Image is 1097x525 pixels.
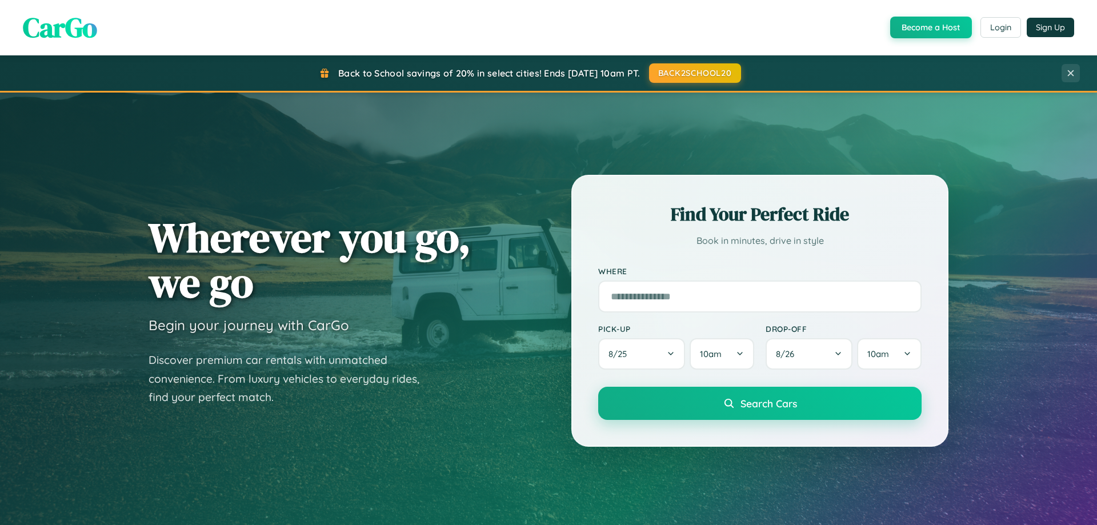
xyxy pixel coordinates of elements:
p: Discover premium car rentals with unmatched convenience. From luxury vehicles to everyday rides, ... [149,351,434,407]
p: Book in minutes, drive in style [598,233,922,249]
label: Where [598,266,922,276]
button: BACK2SCHOOL20 [649,63,741,83]
button: 8/26 [766,338,852,370]
span: 10am [867,348,889,359]
span: Search Cars [740,397,797,410]
button: Search Cars [598,387,922,420]
button: Login [980,17,1021,38]
button: 8/25 [598,338,685,370]
span: 10am [700,348,722,359]
label: Pick-up [598,324,754,334]
h3: Begin your journey with CarGo [149,316,349,334]
span: 8 / 25 [608,348,632,359]
button: Become a Host [890,17,972,38]
h1: Wherever you go, we go [149,215,471,305]
span: Back to School savings of 20% in select cities! Ends [DATE] 10am PT. [338,67,640,79]
span: 8 / 26 [776,348,800,359]
button: Sign Up [1027,18,1074,37]
button: 10am [857,338,922,370]
label: Drop-off [766,324,922,334]
button: 10am [690,338,754,370]
span: CarGo [23,9,97,46]
h2: Find Your Perfect Ride [598,202,922,227]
